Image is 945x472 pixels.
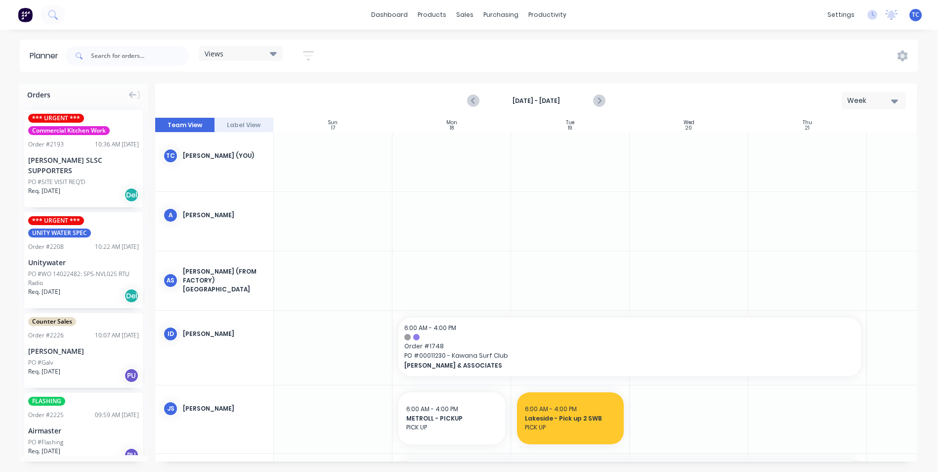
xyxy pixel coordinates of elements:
img: Factory [18,7,33,22]
div: 09:59 AM [DATE] [95,411,139,420]
div: Order # 2226 [28,331,64,340]
span: Req. [DATE] [28,367,60,376]
strong: [DATE] - [DATE] [487,96,586,105]
div: Order # 2208 [28,242,64,251]
div: [PERSON_NAME] SLSC SUPPORTERS [28,155,139,176]
button: Week [842,92,906,109]
div: products [413,7,451,22]
div: productivity [523,7,571,22]
span: PICK UP [525,423,616,432]
div: Thu [803,120,812,126]
span: PO # 00011230 - Kawana Surf Club [404,351,855,360]
button: Team View [155,118,215,133]
div: [PERSON_NAME] [183,330,265,338]
div: Unitywater [28,257,139,268]
div: PU [124,368,139,383]
div: [PERSON_NAME] (You) [183,151,265,160]
span: UNITY WATER SPEC [28,229,91,237]
div: Order # 2193 [28,140,64,149]
span: FLASHING [28,397,65,406]
span: Req. [DATE] [28,447,60,456]
div: TC [163,148,178,163]
div: [PERSON_NAME] [183,404,265,413]
div: 19 [568,126,572,131]
div: Week [847,95,893,106]
button: Label View [215,118,274,133]
span: Req. [DATE] [28,287,60,296]
div: Mon [446,120,457,126]
div: ID [163,327,178,341]
div: [PERSON_NAME] [28,346,139,356]
span: PICK UP [406,423,497,432]
span: [PERSON_NAME] & ASSOCIATES [404,361,810,370]
div: AS [163,273,178,288]
div: PO #Galv [28,358,53,367]
div: 10:22 AM [DATE] [95,242,139,251]
div: 18 [450,126,454,131]
div: A [163,208,178,223]
div: Airmaster [28,425,139,436]
div: PU [124,448,139,463]
div: Tue [566,120,574,126]
span: Order # 1748 [404,342,855,351]
span: 6:00 AM - 4:00 PM [525,405,577,413]
div: PO #WO 14022482: SPS-NVL025 RTU Radio [28,270,139,287]
span: Commercial Kitchen Work [28,126,110,135]
div: 21 [805,126,810,131]
div: PO #Flashing [28,438,63,447]
div: [PERSON_NAME] [183,211,265,220]
div: sales [451,7,478,22]
div: 10:36 AM [DATE] [95,140,139,149]
span: Lakeside - Pick up 2 SWB [525,414,616,423]
div: JS [163,401,178,416]
div: Wed [684,120,694,126]
span: Orders [27,90,50,100]
div: [PERSON_NAME] (from Factory) [GEOGRAPHIC_DATA] [183,267,265,294]
span: METROLL - PICKUP [406,414,497,423]
input: Search for orders... [91,46,189,66]
span: TC [912,10,919,19]
div: Sun [328,120,338,126]
span: Views [205,48,223,59]
span: 6:00 AM - 4:00 PM [406,405,458,413]
div: 17 [331,126,335,131]
a: dashboard [366,7,413,22]
div: Del [124,188,139,202]
div: Del [124,288,139,303]
div: 10:07 AM [DATE] [95,331,139,340]
span: Counter Sales [28,317,76,326]
span: 6:00 AM - 4:00 PM [404,324,456,332]
div: purchasing [478,7,523,22]
div: settings [822,7,859,22]
div: PO #SITE VISIT REQ'D [28,178,85,187]
span: Req. [DATE] [28,187,60,195]
div: Order # 2225 [28,411,64,420]
div: Planner [30,50,63,62]
div: 20 [686,126,692,131]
